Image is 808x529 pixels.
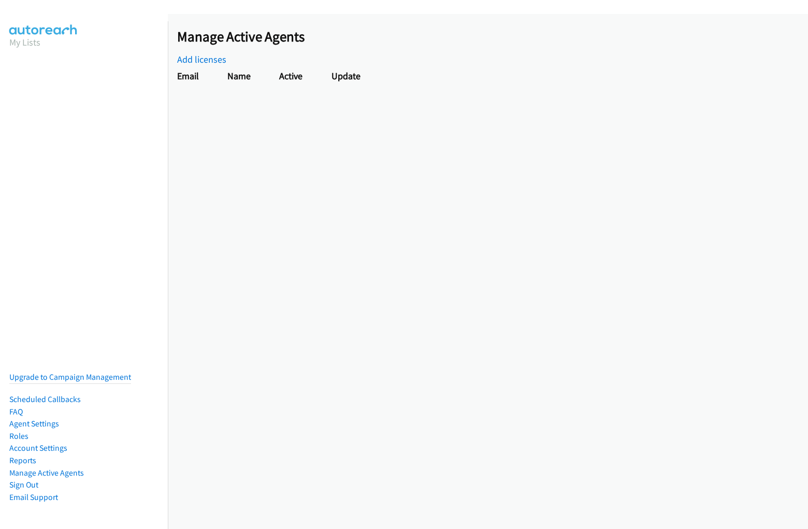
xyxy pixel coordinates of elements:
a: Sign Out [9,480,38,490]
a: Scheduled Callbacks [9,394,81,404]
h2: Manage Active Agents [177,28,808,46]
th: Email [168,66,218,85]
a: Account Settings [9,443,67,453]
a: FAQ [9,407,23,417]
th: Name [218,66,270,85]
a: Agent Settings [9,419,59,428]
a: Roles [9,431,28,441]
a: Email Support [9,492,58,502]
th: Active [270,66,322,85]
a: Add licenses [177,53,226,65]
a: Manage Active Agents [9,468,84,478]
a: Upgrade to Campaign Management [9,372,131,382]
th: Update [322,66,381,85]
a: Reports [9,455,36,465]
a: My Lists [9,36,40,48]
